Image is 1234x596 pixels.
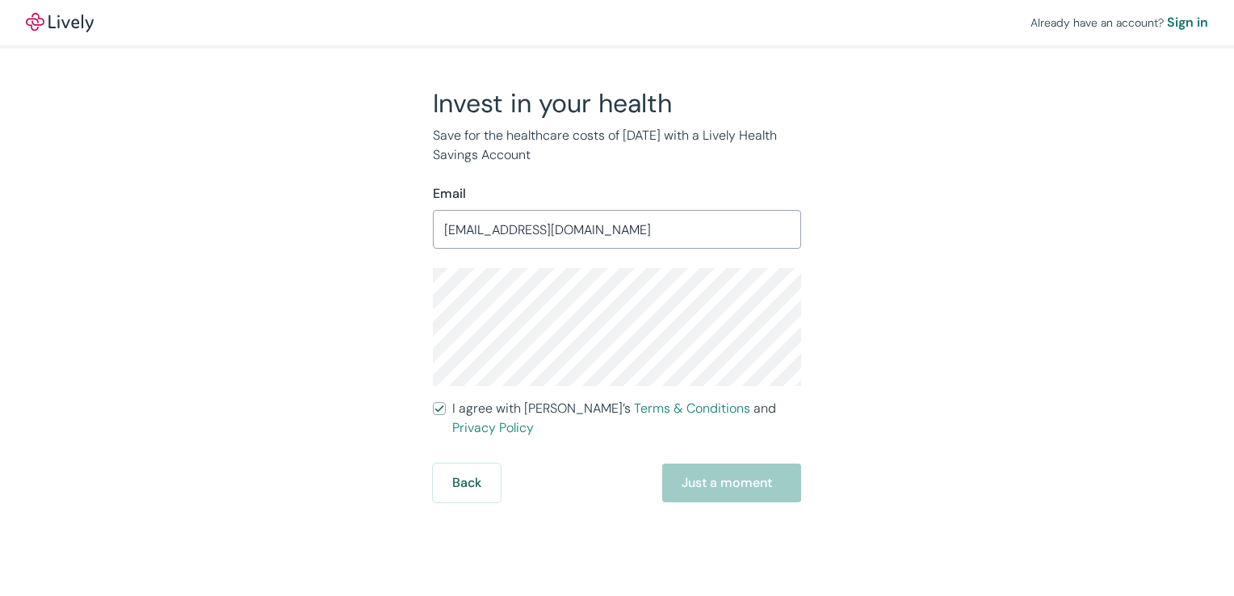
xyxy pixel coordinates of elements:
span: I agree with [PERSON_NAME]’s and [452,399,801,438]
a: LivelyLively [26,13,94,32]
div: Already have an account? [1030,13,1208,32]
h2: Invest in your health [433,87,801,120]
label: Email [433,184,466,204]
img: Lively [26,13,94,32]
a: Privacy Policy [452,419,534,436]
button: Back [433,464,501,502]
a: Sign in [1167,13,1208,32]
a: Terms & Conditions [634,400,750,417]
p: Save for the healthcare costs of [DATE] with a Lively Health Savings Account [433,126,801,165]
